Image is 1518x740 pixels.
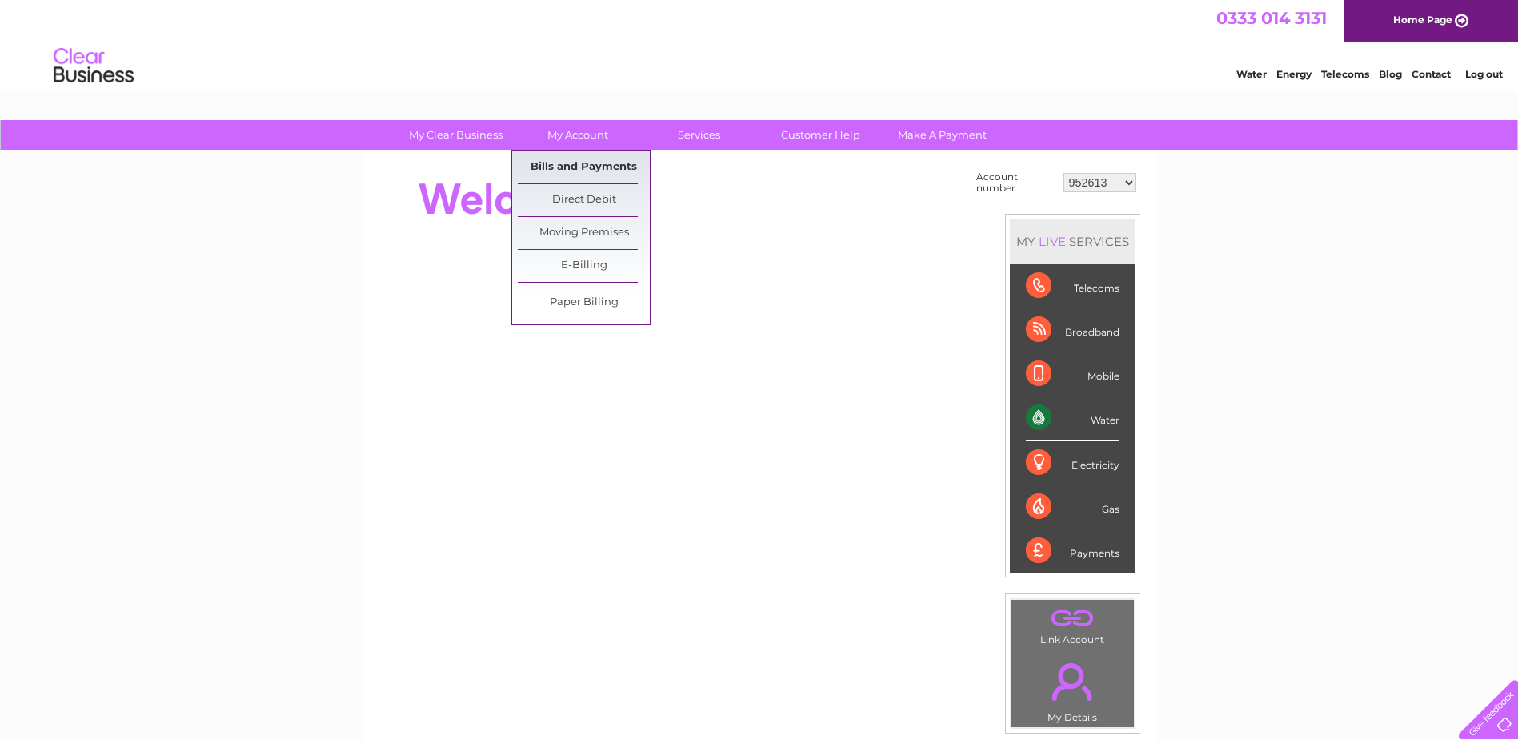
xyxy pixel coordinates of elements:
[518,287,650,319] a: Paper Billing
[1026,396,1119,440] div: Water
[518,217,650,249] a: Moving Premises
[1026,264,1119,308] div: Telecoms
[972,167,1059,198] td: Account number
[1276,68,1312,80] a: Energy
[1026,308,1119,352] div: Broadband
[1015,654,1130,710] a: .
[1026,529,1119,573] div: Payments
[633,120,765,150] a: Services
[1011,650,1135,728] td: My Details
[1026,485,1119,529] div: Gas
[1216,8,1327,28] a: 0333 014 3131
[1379,68,1402,80] a: Blog
[390,120,522,150] a: My Clear Business
[1026,352,1119,396] div: Mobile
[755,120,887,150] a: Customer Help
[382,9,1138,78] div: Clear Business is a trading name of Verastar Limited (registered in [GEOGRAPHIC_DATA] No. 3667643...
[511,120,643,150] a: My Account
[1465,68,1503,80] a: Log out
[518,250,650,282] a: E-Billing
[1010,219,1135,264] div: MY SERVICES
[1015,604,1130,632] a: .
[1236,68,1267,80] a: Water
[1035,234,1069,249] div: LIVE
[1026,441,1119,485] div: Electricity
[518,184,650,216] a: Direct Debit
[518,151,650,183] a: Bills and Payments
[1011,599,1135,650] td: Link Account
[1412,68,1451,80] a: Contact
[53,42,134,90] img: logo.png
[876,120,1008,150] a: Make A Payment
[1321,68,1369,80] a: Telecoms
